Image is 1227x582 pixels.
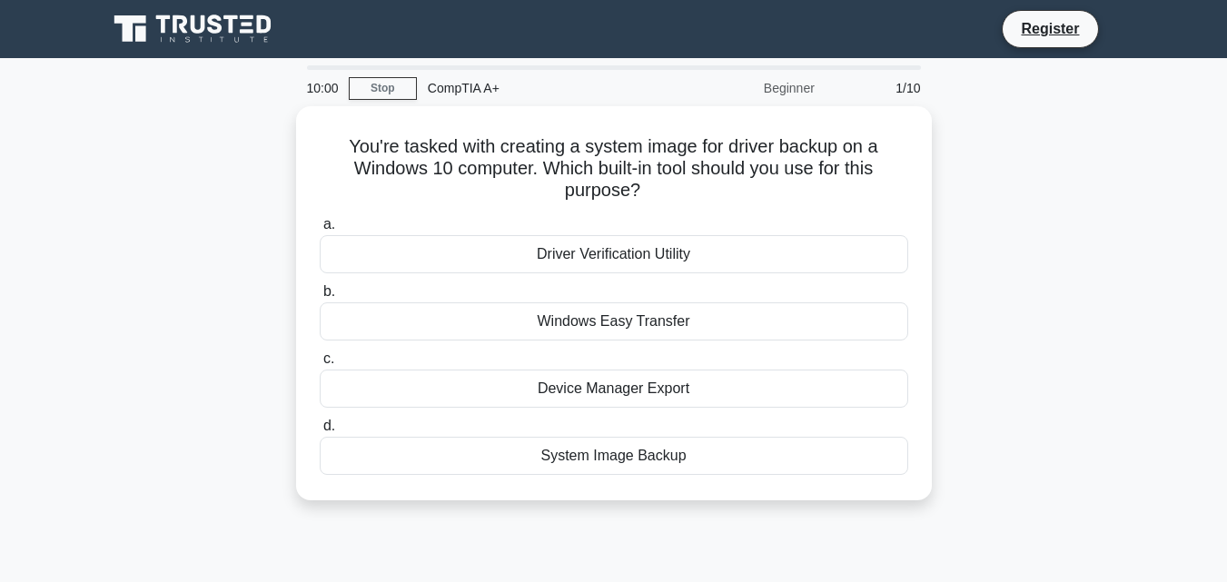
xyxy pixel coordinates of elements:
div: 1/10 [826,70,932,106]
div: System Image Backup [320,437,908,475]
div: Windows Easy Transfer [320,302,908,340]
div: 10:00 [296,70,349,106]
div: Device Manager Export [320,370,908,408]
span: c. [323,350,334,366]
div: CompTIA A+ [417,70,667,106]
div: Driver Verification Utility [320,235,908,273]
span: a. [323,216,335,232]
div: Beginner [667,70,826,106]
a: Register [1010,17,1090,40]
span: d. [323,418,335,433]
a: Stop [349,77,417,100]
h5: You're tasked with creating a system image for driver backup on a Windows 10 computer. Which buil... [318,135,910,202]
span: b. [323,283,335,299]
